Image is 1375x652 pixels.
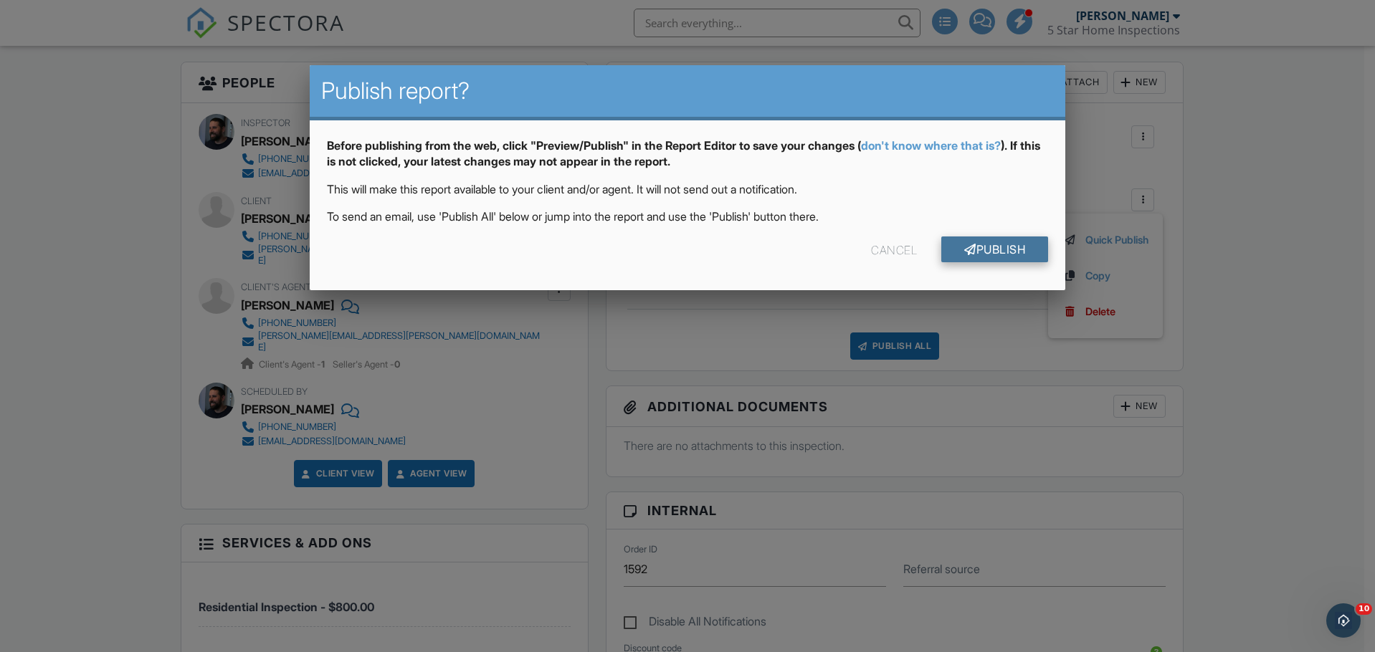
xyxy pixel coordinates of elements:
[321,77,1055,105] h2: Publish report?
[1326,603,1361,638] iframe: Intercom live chat
[327,138,1049,181] div: Before publishing from the web, click "Preview/Publish" in the Report Editor to save your changes...
[861,138,1001,153] a: don't know where that is?
[327,208,1049,224] p: To send an email, use 'Publish All' below or jump into the report and use the 'Publish' button th...
[941,236,1048,262] a: Publish
[1356,603,1372,615] span: 10
[327,181,1049,197] p: This will make this report available to your client and/or agent. It will not send out a notifica...
[871,236,917,262] div: Cancel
